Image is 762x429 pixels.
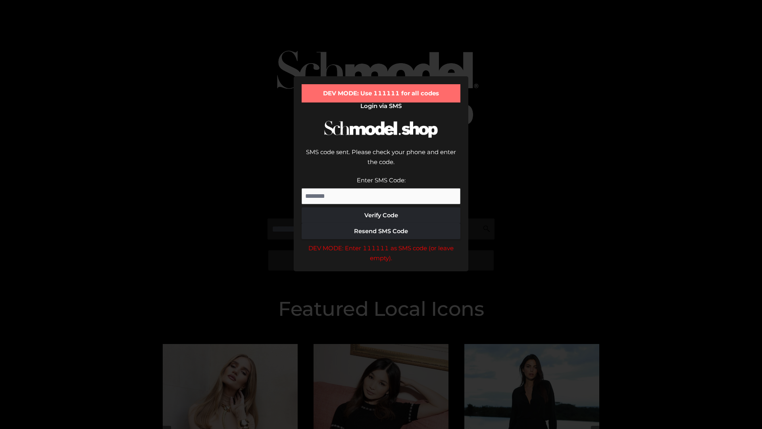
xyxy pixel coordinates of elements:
[321,114,441,145] img: Schmodel Logo
[302,243,460,263] div: DEV MODE: Enter 111111 as SMS code (or leave empty).
[357,176,406,184] label: Enter SMS Code:
[302,147,460,175] div: SMS code sent. Please check your phone and enter the code.
[302,84,460,102] div: DEV MODE: Use 111111 for all codes
[302,102,460,110] h2: Login via SMS
[302,223,460,239] button: Resend SMS Code
[302,207,460,223] button: Verify Code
